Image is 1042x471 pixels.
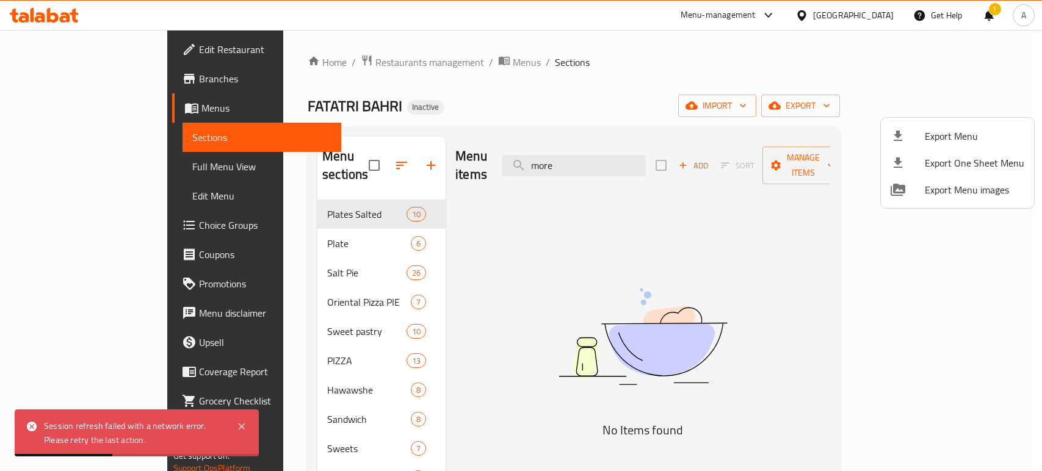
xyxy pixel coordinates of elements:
li: Export menu items [881,123,1034,149]
div: Session refresh failed with a network error. Please retry the last action. [44,419,225,447]
li: Export one sheet menu items [881,149,1034,176]
span: Export Menu images [925,182,1024,197]
span: Export One Sheet Menu [925,156,1024,170]
li: Export Menu images [881,176,1034,203]
span: Export Menu [925,129,1024,143]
